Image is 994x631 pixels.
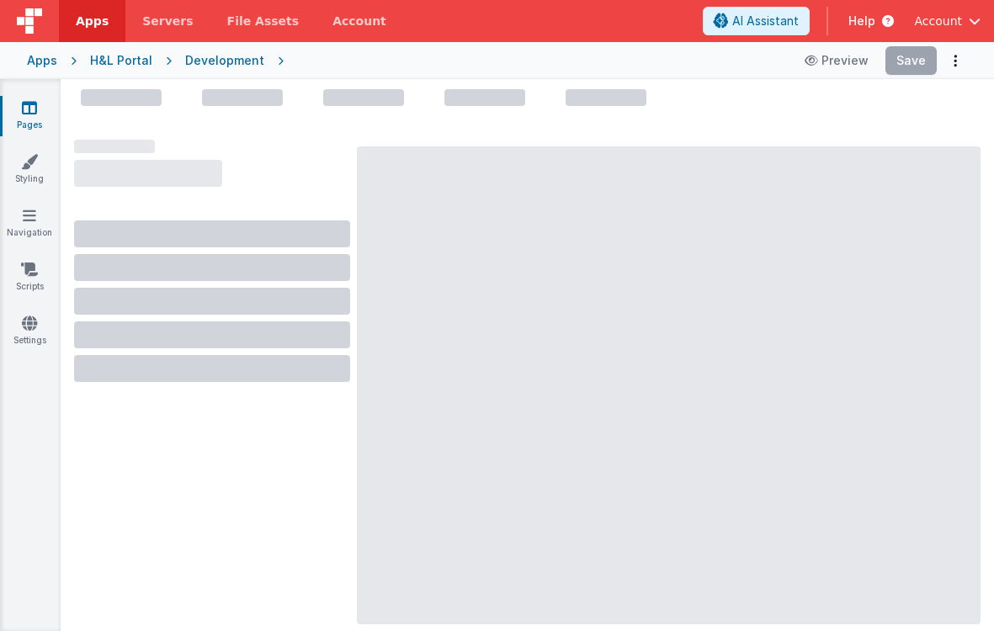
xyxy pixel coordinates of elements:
span: Account [914,13,962,29]
span: Servers [142,13,193,29]
div: Apps [27,52,57,69]
button: Account [914,13,981,29]
div: Development [185,52,264,69]
span: AI Assistant [732,13,799,29]
div: H&L Portal [90,52,152,69]
button: AI Assistant [703,7,810,35]
button: Options [944,49,967,72]
button: Preview [795,47,879,74]
span: Apps [76,13,109,29]
span: File Assets [227,13,300,29]
span: Help [848,13,875,29]
button: Save [885,46,937,75]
